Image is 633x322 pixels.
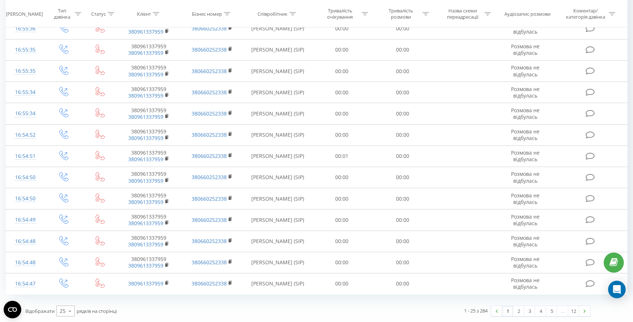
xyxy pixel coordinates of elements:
[117,18,180,39] td: 380961337959
[192,216,227,223] a: 380660252338
[372,61,433,82] td: 00:00
[511,170,540,184] span: Розмова не відбулась
[192,195,227,202] a: 380660252338
[511,213,540,227] span: Розмова не відбулась
[13,149,37,163] div: 16:54:51
[192,110,227,117] a: 380660252338
[128,49,163,56] a: 380961337959
[192,11,222,17] div: Бізнес номер
[244,167,312,188] td: [PERSON_NAME] (SIP)
[511,128,540,141] span: Розмова не відбулась
[25,308,55,314] span: Відображати
[311,61,372,82] td: 00:00
[311,167,372,188] td: 00:00
[311,145,372,167] td: 00:01
[311,252,372,273] td: 00:00
[381,8,421,20] div: Тривалість розмови
[511,234,540,248] span: Розмова не відбулась
[13,22,37,36] div: 16:55:36
[568,306,579,316] a: 12
[511,107,540,120] span: Розмова не відбулась
[311,188,372,209] td: 00:00
[311,231,372,252] td: 00:00
[128,220,163,227] a: 380961337959
[372,82,433,103] td: 00:00
[511,64,540,77] span: Розмова не відбулась
[128,198,163,205] a: 380961337959
[244,82,312,103] td: [PERSON_NAME] (SIP)
[244,18,312,39] td: [PERSON_NAME] (SIP)
[372,252,433,273] td: 00:00
[511,43,540,56] span: Розмова не відбулась
[117,124,180,145] td: 380961337959
[372,124,433,145] td: 00:00
[244,39,312,60] td: [PERSON_NAME] (SIP)
[117,82,180,103] td: 380961337959
[13,277,37,291] div: 16:54:47
[117,145,180,167] td: 380961337959
[91,11,106,17] div: Статус
[311,82,372,103] td: 00:00
[244,273,312,294] td: [PERSON_NAME] (SIP)
[128,262,163,269] a: 380961337959
[564,8,607,20] div: Коментар/категорія дзвінка
[321,8,360,20] div: Тривалість очікування
[192,238,227,245] a: 380660252338
[13,128,37,142] div: 16:54:52
[128,156,163,163] a: 380961337959
[77,308,117,314] span: рядків на сторінці
[464,307,488,314] div: 1 - 25 з 284
[117,231,180,252] td: 380961337959
[4,301,21,318] button: Open CMP widget
[137,11,151,17] div: Клієнт
[192,280,227,287] a: 380660252338
[546,306,557,316] a: 5
[511,255,540,269] span: Розмова не відбулась
[192,174,227,181] a: 380660252338
[60,307,66,315] div: 25
[192,46,227,53] a: 380660252338
[117,61,180,82] td: 380961337959
[244,209,312,231] td: [PERSON_NAME] (SIP)
[13,213,37,227] div: 16:54:49
[192,25,227,32] a: 380660252338
[511,86,540,99] span: Розмова не відбулась
[557,306,568,316] div: …
[372,231,433,252] td: 00:00
[192,89,227,96] a: 380660252338
[244,103,312,124] td: [PERSON_NAME] (SIP)
[311,39,372,60] td: 00:00
[511,22,540,35] span: Розмова не відбулась
[13,192,37,206] div: 16:54:50
[535,306,546,316] a: 4
[372,18,433,39] td: 00:00
[13,64,37,78] div: 16:55:35
[511,149,540,163] span: Розмова не відбулась
[192,152,227,159] a: 380660252338
[117,167,180,188] td: 380961337959
[117,188,180,209] td: 380961337959
[372,188,433,209] td: 00:00
[192,68,227,75] a: 380660252338
[128,241,163,248] a: 380961337959
[372,39,433,60] td: 00:00
[311,103,372,124] td: 00:00
[117,103,180,124] td: 380961337959
[192,259,227,266] a: 380660252338
[13,106,37,121] div: 16:55:34
[258,11,288,17] div: Співробітник
[244,124,312,145] td: [PERSON_NAME] (SIP)
[13,255,37,270] div: 16:54:48
[244,61,312,82] td: [PERSON_NAME] (SIP)
[372,167,433,188] td: 00:00
[117,39,180,60] td: 380961337959
[443,8,482,20] div: Назва схеми переадресації
[13,85,37,99] div: 16:55:34
[311,18,372,39] td: 00:00
[128,113,163,120] a: 380961337959
[244,145,312,167] td: [PERSON_NAME] (SIP)
[311,273,372,294] td: 00:00
[51,8,73,20] div: Тип дзвінка
[311,209,372,231] td: 00:00
[128,92,163,99] a: 380961337959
